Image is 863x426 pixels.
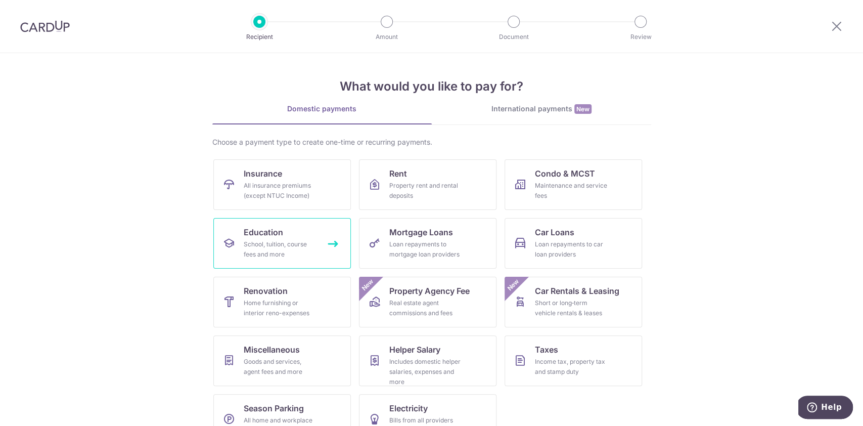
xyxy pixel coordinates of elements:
[244,298,316,318] div: Home furnishing or interior reno-expenses
[505,277,642,327] a: Car Rentals & LeasingShort or long‑term vehicle rentals & leasesNew
[798,396,853,421] iframe: Opens a widget where you can find more information
[535,239,608,260] div: Loan repayments to car loan providers
[535,344,558,356] span: Taxes
[213,159,351,210] a: InsuranceAll insurance premiums (except NTUC Income)
[212,137,651,147] div: Choose a payment type to create one-time or recurring payments.
[535,285,619,297] span: Car Rentals & Leasing
[432,104,651,114] div: International payments
[212,77,651,96] h4: What would you like to pay for?
[389,167,407,180] span: Rent
[389,181,462,201] div: Property rent and rental deposits
[213,277,351,327] a: RenovationHome furnishing or interior reno-expenses
[505,277,521,293] span: New
[359,218,496,269] a: Mortgage LoansLoan repayments to mortgage loan providers
[359,335,496,386] a: Helper SalaryIncludes domestic helper salaries, expenses and more
[244,357,316,377] div: Goods and services, agent fees and more
[389,285,470,297] span: Property Agency Fee
[574,104,592,114] span: New
[476,32,551,42] p: Document
[389,357,462,387] div: Includes domestic helper salaries, expenses and more
[535,167,595,180] span: Condo & MCST
[389,226,453,238] span: Mortgage Loans
[359,159,496,210] a: RentProperty rent and rental deposits
[535,181,608,201] div: Maintenance and service fees
[535,226,574,238] span: Car Loans
[244,239,316,260] div: School, tuition, course fees and more
[222,32,297,42] p: Recipient
[244,181,316,201] div: All insurance premiums (except NTUC Income)
[389,344,440,356] span: Helper Salary
[389,239,462,260] div: Loan repayments to mortgage loan providers
[213,218,351,269] a: EducationSchool, tuition, course fees and more
[244,285,288,297] span: Renovation
[23,7,43,16] span: Help
[244,344,300,356] span: Miscellaneous
[603,32,678,42] p: Review
[213,335,351,386] a: MiscellaneousGoods and services, agent fees and more
[212,104,432,114] div: Domestic payments
[359,277,376,293] span: New
[535,298,608,318] div: Short or long‑term vehicle rentals & leases
[389,298,462,318] div: Real estate agent commissions and fees
[505,218,642,269] a: Car LoansLoan repayments to car loan providers
[20,20,70,32] img: CardUp
[359,277,496,327] a: Property Agency FeeReal estate agent commissions and feesNew
[505,335,642,386] a: TaxesIncome tax, property tax and stamp duty
[389,402,428,414] span: Electricity
[244,402,304,414] span: Season Parking
[349,32,424,42] p: Amount
[244,167,282,180] span: Insurance
[535,357,608,377] div: Income tax, property tax and stamp duty
[505,159,642,210] a: Condo & MCSTMaintenance and service fees
[244,226,283,238] span: Education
